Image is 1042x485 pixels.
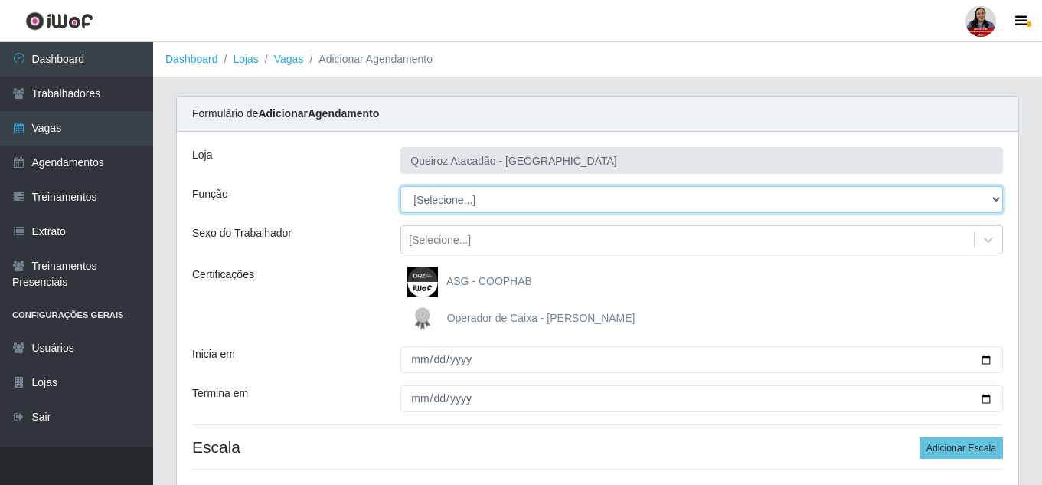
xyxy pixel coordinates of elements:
label: Termina em [192,385,248,401]
img: Operador de Caixa - Queiroz Atacadão [407,303,444,334]
label: Certificações [192,267,254,283]
h4: Escala [192,437,1003,457]
a: Vagas [274,53,304,65]
a: Dashboard [165,53,218,65]
div: Formulário de [177,97,1018,132]
img: ASG - COOPHAB [407,267,444,297]
nav: breadcrumb [153,42,1042,77]
strong: Adicionar Agendamento [258,107,379,120]
li: Adicionar Agendamento [303,51,433,67]
span: Operador de Caixa - [PERSON_NAME] [447,312,635,324]
input: 00/00/0000 [400,385,1003,412]
label: Loja [192,147,212,163]
img: CoreUI Logo [25,11,93,31]
button: Adicionar Escala [920,437,1003,459]
label: Inicia em [192,346,235,362]
a: Lojas [233,53,258,65]
span: ASG - COOPHAB [446,275,532,287]
div: [Selecione...] [409,232,471,248]
label: Função [192,186,228,202]
input: 00/00/0000 [400,346,1003,373]
label: Sexo do Trabalhador [192,225,292,241]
